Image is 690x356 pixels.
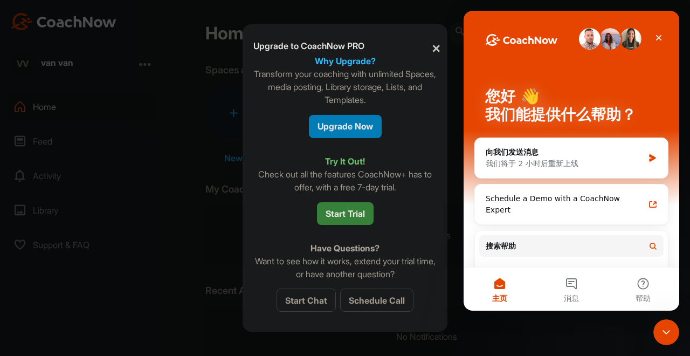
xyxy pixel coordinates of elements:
[423,32,447,65] button: ✕
[340,289,413,312] button: Schedule Call
[251,54,439,67] h3: Why Upgrade?
[253,39,423,52] h3: Upgrade to CoachNow PRO
[310,243,379,254] strong: Have Questions?
[464,11,679,311] iframe: Intercom live chat
[251,67,439,106] p: Transform your coaching with unlimited Spaces, media posting, Library storage, Lists, and Templates.
[251,255,439,280] div: Want to see how it works, extend your trial time, or have another question?
[317,202,374,225] button: Start Trial
[251,155,439,168] h3: Try It Out!
[277,289,336,312] button: Start Chat
[653,319,679,345] iframe: Intercom live chat
[309,115,382,138] button: Upgrade Now
[251,168,439,194] p: Check out all the features CoachNow+ has to offer, with a free 7-day trial.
